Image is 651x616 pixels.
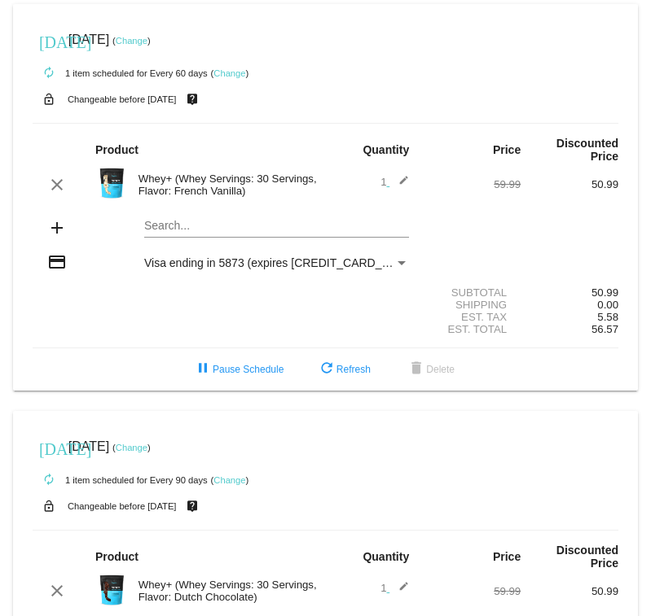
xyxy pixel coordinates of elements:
mat-icon: live_help [183,496,202,517]
div: Subtotal [423,286,521,299]
mat-icon: live_help [183,89,202,110]
strong: Price [493,143,521,156]
a: Change [213,475,245,485]
div: Est. Total [423,323,521,335]
mat-icon: lock_open [39,496,59,517]
span: 1 [380,582,409,594]
mat-icon: [DATE] [39,31,59,50]
mat-select: Payment Method [144,256,409,269]
div: 59.99 [423,178,521,190]
a: Change [116,443,147,452]
small: ( ) [211,68,249,78]
small: 1 item scheduled for Every 60 days [33,68,208,78]
mat-icon: [DATE] [39,438,59,457]
mat-icon: add [47,218,67,238]
mat-icon: clear [47,581,67,601]
mat-icon: edit [389,581,409,601]
mat-icon: autorenew [39,470,59,490]
mat-icon: clear [47,175,67,194]
mat-icon: delete [407,360,426,379]
div: 50.99 [521,286,618,299]
strong: Quantity [363,143,409,156]
span: Refresh [317,364,371,375]
small: ( ) [211,475,249,485]
small: 1 item scheduled for Every 90 days [33,475,208,485]
span: 5.58 [597,311,618,323]
small: Changeable before [DATE] [68,501,177,511]
a: Change [213,68,245,78]
strong: Product [95,143,139,156]
img: Image-1-Carousel-Whey-2lb-Vanilla-no-badge-Transp.png [95,167,128,199]
strong: Product [95,550,139,563]
mat-icon: refresh [317,360,336,379]
button: Refresh [304,355,384,384]
small: ( ) [112,443,151,452]
span: 1 [380,176,409,188]
mat-icon: pause [193,360,213,379]
div: 50.99 [521,585,618,597]
small: ( ) [112,36,151,46]
input: Search... [144,220,409,233]
div: 50.99 [521,178,618,190]
mat-icon: lock_open [39,89,59,110]
span: Delete [407,364,455,375]
mat-icon: edit [389,175,409,194]
mat-icon: credit_card [47,252,67,272]
strong: Quantity [363,550,409,563]
a: Change [116,36,147,46]
div: 59.99 [423,585,521,597]
span: 56.57 [592,323,618,335]
strong: Price [493,550,521,563]
span: 0.00 [597,299,618,311]
span: Visa ending in 5873 (expires [CREDIT_CARD_DATA]) [144,256,417,269]
strong: Discounted Price [556,544,618,570]
mat-icon: autorenew [39,63,59,83]
div: Whey+ (Whey Servings: 30 Servings, Flavor: Dutch Chocolate) [130,579,326,603]
span: Pause Schedule [193,364,284,375]
button: Delete [394,355,468,384]
button: Pause Schedule [180,355,297,384]
img: Image-1-Carousel-Whey-2lb-Dutch-Chocolate-no-badge-Transp.png [95,574,128,606]
small: Changeable before [DATE] [68,94,177,104]
div: Whey+ (Whey Servings: 30 Servings, Flavor: French Vanilla) [130,173,326,197]
strong: Discounted Price [556,137,618,163]
div: Shipping [423,299,521,311]
div: Est. Tax [423,311,521,323]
